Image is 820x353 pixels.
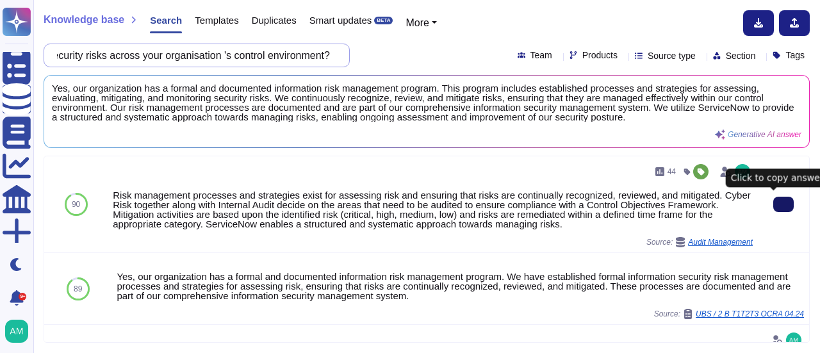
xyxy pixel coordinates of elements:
[72,201,80,208] span: 90
[374,17,393,24] div: BETA
[5,320,28,343] img: user
[785,51,805,60] span: Tags
[696,310,804,318] span: UBS / 2 B T1T2T3 OCRA 04.24
[195,15,238,25] span: Templates
[582,51,618,60] span: Products
[726,51,756,60] span: Section
[51,44,336,67] input: Search a question or template...
[150,15,182,25] span: Search
[406,15,437,31] button: More
[688,238,753,246] span: Audit Management
[654,309,804,319] span: Source:
[252,15,297,25] span: Duplicates
[52,83,801,122] span: Yes, our organization has a formal and documented information risk management program. This progr...
[646,237,753,247] span: Source:
[19,293,26,300] div: 9+
[74,285,82,293] span: 89
[648,51,696,60] span: Source type
[530,51,552,60] span: Team
[786,332,801,348] img: user
[44,15,124,25] span: Knowledge base
[668,168,676,176] span: 44
[735,164,750,179] img: user
[3,317,37,345] button: user
[728,131,801,138] span: Generative AI answer
[117,272,804,300] div: Yes, our organization has a formal and documented information risk management program. We have es...
[406,17,429,28] span: More
[309,15,372,25] span: Smart updates
[113,190,753,229] div: Risk management processes and strategies exist for assessing risk and ensuring that risks are con...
